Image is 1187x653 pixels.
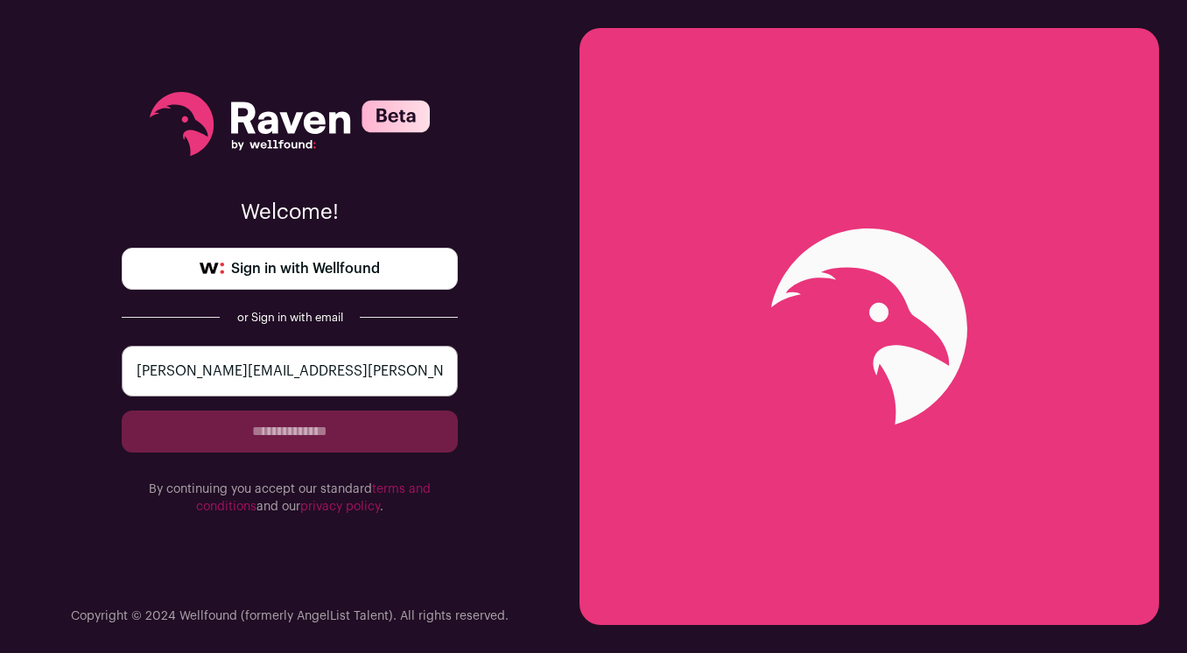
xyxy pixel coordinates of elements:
[234,311,346,325] div: or Sign in with email
[200,263,224,275] img: wellfound-symbol-flush-black-fb3c872781a75f747ccb3a119075da62bfe97bd399995f84a933054e44a575c4.png
[122,199,458,227] p: Welcome!
[122,481,458,516] p: By continuing you accept our standard and our .
[122,248,458,290] a: Sign in with Wellfound
[300,501,380,513] a: privacy policy
[231,258,380,279] span: Sign in with Wellfound
[71,607,509,625] p: Copyright © 2024 Wellfound (formerly AngelList Talent). All rights reserved.
[196,483,431,513] a: terms and conditions
[122,346,458,397] input: email@example.com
